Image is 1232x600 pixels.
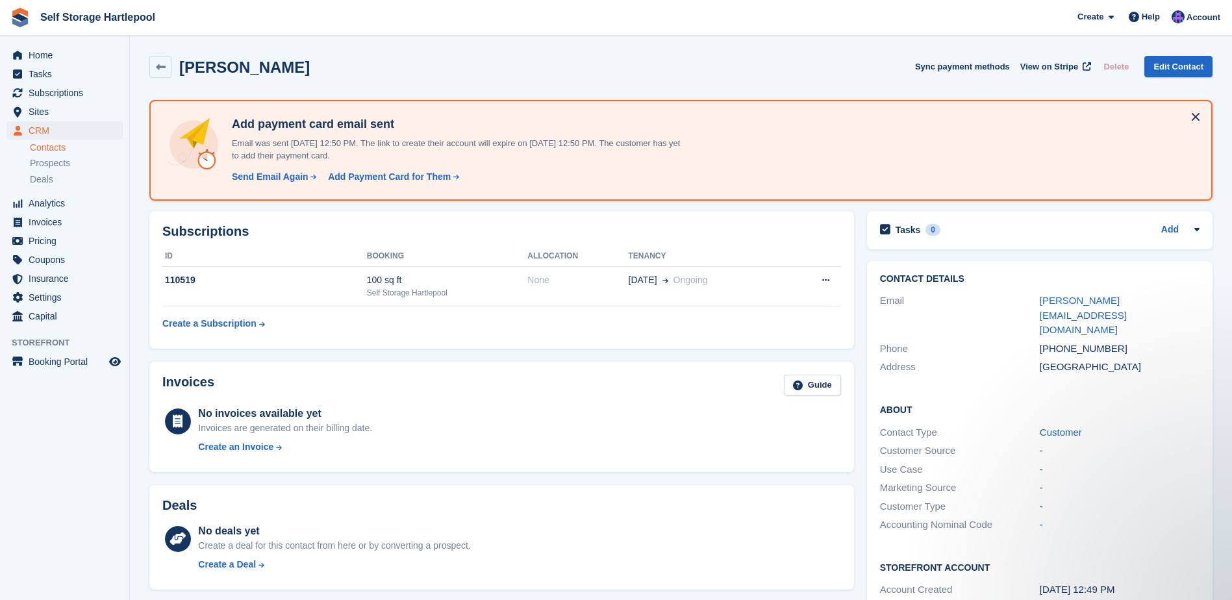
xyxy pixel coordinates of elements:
[1040,295,1127,335] a: [PERSON_NAME][EMAIL_ADDRESS][DOMAIN_NAME]
[1040,427,1082,438] a: Customer
[880,481,1040,495] div: Marketing Source
[107,354,123,369] a: Preview store
[6,84,123,102] a: menu
[1161,223,1179,238] a: Add
[162,317,257,331] div: Create a Subscription
[227,117,681,132] h4: Add payment card email sent
[162,224,841,239] h2: Subscriptions
[35,6,160,28] a: Self Storage Hartlepool
[29,251,107,269] span: Coupons
[880,462,1040,477] div: Use Case
[1077,10,1103,23] span: Create
[1040,582,1200,597] div: [DATE] 12:49 PM
[629,273,657,287] span: [DATE]
[10,8,30,27] img: stora-icon-8386f47178a22dfd0bd8f6a31ec36ba5ce8667c1dd55bd0f319d3a0aa187defe.svg
[30,173,53,186] span: Deals
[162,312,265,336] a: Create a Subscription
[6,46,123,64] a: menu
[6,232,123,250] a: menu
[227,137,681,162] p: Email was sent [DATE] 12:50 PM. The link to create their account will expire on [DATE] 12:50 PM. ...
[198,440,372,454] a: Create an Invoice
[880,425,1040,440] div: Contact Type
[29,84,107,102] span: Subscriptions
[30,156,123,170] a: Prospects
[198,440,273,454] div: Create an Invoice
[198,539,470,553] div: Create a deal for this contact from here or by converting a prospect.
[6,307,123,325] a: menu
[198,421,372,435] div: Invoices are generated on their billing date.
[880,274,1200,284] h2: Contact Details
[915,56,1010,77] button: Sync payment methods
[6,353,123,371] a: menu
[6,213,123,231] a: menu
[29,46,107,64] span: Home
[367,273,528,287] div: 100 sq ft
[1040,360,1200,375] div: [GEOGRAPHIC_DATA]
[880,582,1040,597] div: Account Created
[1040,462,1200,477] div: -
[30,157,70,169] span: Prospects
[880,560,1200,573] h2: Storefront Account
[166,117,221,172] img: add-payment-card-4dbda4983b697a7845d177d07a5d71e8a16f1ec00487972de202a45f1e8132f5.svg
[1098,56,1134,77] button: Delete
[162,273,367,287] div: 110519
[162,375,214,396] h2: Invoices
[6,251,123,269] a: menu
[527,273,628,287] div: None
[784,375,841,396] a: Guide
[1040,499,1200,514] div: -
[880,518,1040,532] div: Accounting Nominal Code
[323,170,460,184] a: Add Payment Card for Them
[29,213,107,231] span: Invoices
[367,287,528,299] div: Self Storage Hartlepool
[29,307,107,325] span: Capital
[162,498,197,513] h2: Deals
[29,121,107,140] span: CRM
[29,353,107,371] span: Booking Portal
[1040,342,1200,356] div: [PHONE_NUMBER]
[6,103,123,121] a: menu
[198,558,256,571] div: Create a Deal
[880,444,1040,458] div: Customer Source
[29,288,107,306] span: Settings
[1144,56,1213,77] a: Edit Contact
[880,294,1040,338] div: Email
[198,523,470,539] div: No deals yet
[29,103,107,121] span: Sites
[6,121,123,140] a: menu
[673,275,708,285] span: Ongoing
[328,170,451,184] div: Add Payment Card for Them
[527,246,628,267] th: Allocation
[162,246,367,267] th: ID
[12,336,129,349] span: Storefront
[367,246,528,267] th: Booking
[880,499,1040,514] div: Customer Type
[29,269,107,288] span: Insurance
[1015,56,1094,77] a: View on Stripe
[1040,481,1200,495] div: -
[1040,518,1200,532] div: -
[198,558,470,571] a: Create a Deal
[1020,60,1078,73] span: View on Stripe
[1187,11,1220,24] span: Account
[1172,10,1185,23] img: Sean Wood
[1142,10,1160,23] span: Help
[896,224,921,236] h2: Tasks
[880,342,1040,356] div: Phone
[30,173,123,186] a: Deals
[179,58,310,76] h2: [PERSON_NAME]
[880,360,1040,375] div: Address
[29,194,107,212] span: Analytics
[29,65,107,83] span: Tasks
[6,194,123,212] a: menu
[29,232,107,250] span: Pricing
[880,403,1200,416] h2: About
[198,406,372,421] div: No invoices available yet
[6,288,123,306] a: menu
[232,170,308,184] div: Send Email Again
[6,65,123,83] a: menu
[1040,444,1200,458] div: -
[629,246,787,267] th: Tenancy
[30,142,123,154] a: Contacts
[925,224,940,236] div: 0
